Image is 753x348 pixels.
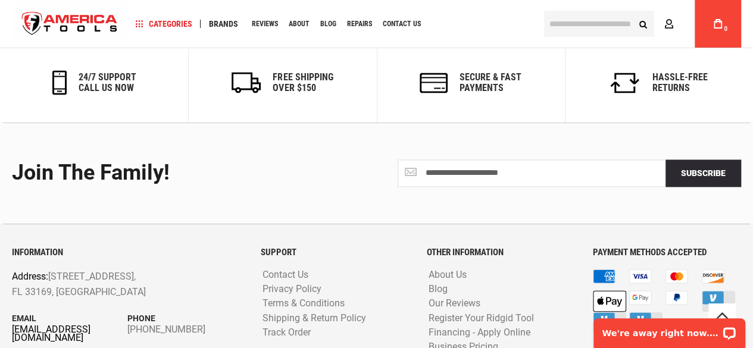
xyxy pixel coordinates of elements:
a: Categories [130,16,198,32]
a: [PHONE_NUMBER] [127,325,243,333]
span: About [289,20,310,27]
a: Register Your Ridgid Tool [426,312,537,324]
h6: secure & fast payments [460,72,521,93]
a: Blog [315,16,342,32]
p: [STREET_ADDRESS], FL 33169, [GEOGRAPHIC_DATA] [12,269,197,299]
a: Privacy Policy [260,284,324,295]
h6: Free Shipping Over $150 [273,72,333,93]
span: Blog [320,20,336,27]
span: 0 [724,26,727,32]
a: Contact Us [377,16,426,32]
h6: Hassle-Free Returns [652,72,707,93]
a: Track Order [260,327,314,338]
p: Email [12,311,127,324]
button: Subscribe [665,159,741,187]
a: Our Reviews [426,298,483,309]
a: About [283,16,315,32]
h6: OTHER INFORMATION [427,247,575,258]
h6: INFORMATION [12,247,243,258]
span: Reviews [252,20,278,27]
div: Join the Family! [12,161,368,185]
button: Search [632,12,654,35]
a: Brands [204,16,243,32]
h6: SUPPORT [261,247,409,258]
p: Phone [127,311,243,324]
h6: 24/7 support call us now [79,72,136,93]
a: store logo [12,2,127,46]
a: Blog [426,284,451,295]
span: Address: [12,271,48,282]
a: Reviews [246,16,283,32]
iframe: LiveChat chat widget [586,311,753,348]
span: Categories [135,20,192,28]
a: Contact Us [260,269,311,281]
img: America Tools [12,2,127,46]
h6: PAYMENT METHODS ACCEPTED [593,247,741,258]
span: Contact Us [383,20,421,27]
span: Subscribe [681,168,726,178]
span: Repairs [347,20,372,27]
a: Terms & Conditions [260,298,348,309]
a: Financing - Apply Online [426,327,533,338]
span: Brands [209,20,238,28]
a: Shipping & Return Policy [260,312,369,324]
a: Repairs [342,16,377,32]
a: About Us [426,269,470,281]
a: [EMAIL_ADDRESS][DOMAIN_NAME] [12,325,127,341]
